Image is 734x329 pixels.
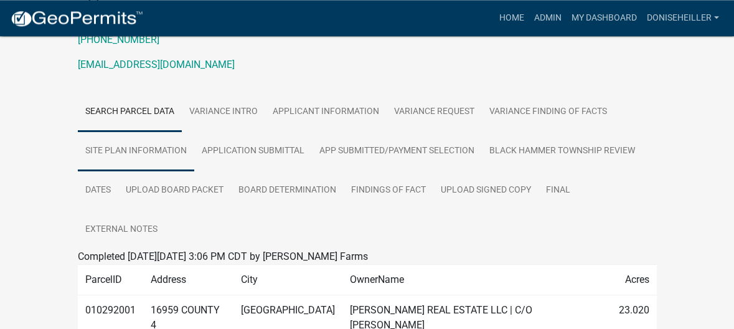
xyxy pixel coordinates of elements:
[78,34,159,45] a: [PHONE_NUMBER]
[118,171,231,211] a: UPLOAD BOARD PACKET
[78,250,368,262] span: Completed [DATE][DATE] 3:06 PM CDT by [PERSON_NAME] Farms
[143,265,234,295] td: Address
[387,92,482,132] a: VARIANCE REQUEST
[539,171,578,211] a: FINAL
[231,171,344,211] a: BOARD DETERMINATION
[78,171,118,211] a: DATES
[78,92,182,132] a: Search Parcel Data
[642,6,724,30] a: DoniseHeiller
[342,265,611,295] td: OwnerName
[567,6,642,30] a: My Dashboard
[433,171,539,211] a: UPLOAD SIGNED COPY
[194,131,312,171] a: APPLICATION SUBMITTAL
[611,265,656,295] td: Acres
[233,265,342,295] td: City
[182,92,265,132] a: VARIANCE INTRO
[78,265,143,295] td: ParcelID
[312,131,482,171] a: APP SUBMITTED/PAYMENT SELECTION
[494,6,529,30] a: Home
[482,131,642,171] a: BLACK HAMMER TOWNSHIP REVIEW
[78,59,235,70] a: [EMAIL_ADDRESS][DOMAIN_NAME]
[78,210,165,250] a: External Notes
[78,131,194,171] a: SITE PLAN INFORMATION
[482,92,614,132] a: VARIANCE FINDING OF FACTS
[265,92,387,132] a: APPLICANT INFORMATION
[344,171,433,211] a: FINDINGS OF FACT
[529,6,567,30] a: Admin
